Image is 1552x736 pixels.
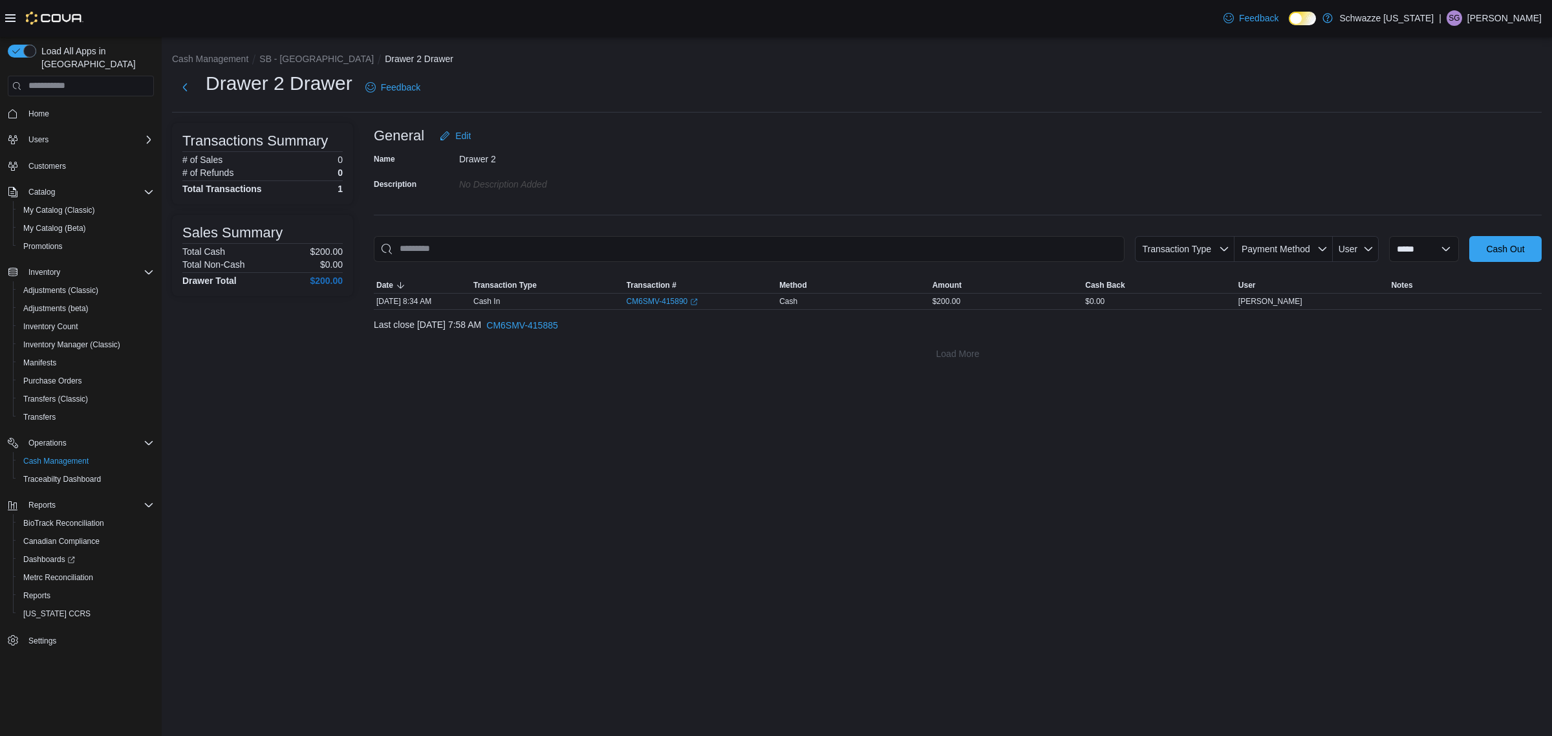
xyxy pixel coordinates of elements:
[182,168,233,178] h6: # of Refunds
[455,129,471,142] span: Edit
[3,131,159,149] button: Users
[23,590,50,601] span: Reports
[18,552,154,567] span: Dashboards
[18,202,100,218] a: My Catalog (Classic)
[23,158,154,174] span: Customers
[320,259,343,270] p: $0.00
[28,438,67,448] span: Operations
[18,588,154,603] span: Reports
[1339,10,1434,26] p: Schwazze [US_STATE]
[338,155,343,165] p: 0
[1242,244,1310,254] span: Payment Method
[1234,236,1333,262] button: Payment Method
[23,205,95,215] span: My Catalog (Classic)
[374,128,424,144] h3: General
[1238,296,1302,307] span: [PERSON_NAME]
[779,296,797,307] span: Cash
[338,168,343,178] p: 0
[23,358,56,368] span: Manifests
[3,434,159,452] button: Operations
[690,298,698,306] svg: External link
[13,452,159,470] button: Cash Management
[360,74,426,100] a: Feedback
[18,337,125,352] a: Inventory Manager (Classic)
[18,283,154,298] span: Adjustments (Classic)
[1289,12,1316,25] input: Dark Mode
[28,109,49,119] span: Home
[1239,12,1278,25] span: Feedback
[26,12,83,25] img: Cova
[182,155,222,165] h6: # of Sales
[18,570,98,585] a: Metrc Reconciliation
[13,532,159,550] button: Canadian Compliance
[310,246,343,257] p: $200.00
[23,474,101,484] span: Traceabilty Dashboard
[18,221,154,236] span: My Catalog (Beta)
[23,184,60,200] button: Catalog
[777,277,930,293] button: Method
[1449,10,1460,26] span: SG
[459,174,632,189] div: No Description added
[18,409,154,425] span: Transfers
[13,587,159,605] button: Reports
[381,81,420,94] span: Feedback
[18,202,154,218] span: My Catalog (Classic)
[779,280,807,290] span: Method
[182,246,225,257] h6: Total Cash
[23,105,154,122] span: Home
[1486,243,1524,255] span: Cash Out
[481,312,563,338] button: CM6SMV-415885
[18,606,154,622] span: Washington CCRS
[23,321,78,332] span: Inventory Count
[1439,10,1441,26] p: |
[936,347,980,360] span: Load More
[23,265,154,280] span: Inventory
[23,158,71,174] a: Customers
[932,280,962,290] span: Amount
[23,241,63,252] span: Promotions
[23,265,65,280] button: Inventory
[23,412,56,422] span: Transfers
[18,337,154,352] span: Inventory Manager (Classic)
[206,70,352,96] h1: Drawer 2 Drawer
[23,184,154,200] span: Catalog
[338,184,343,194] h4: 1
[23,536,100,547] span: Canadian Compliance
[1218,5,1284,31] a: Feedback
[28,636,56,646] span: Settings
[23,497,154,513] span: Reports
[13,281,159,299] button: Adjustments (Classic)
[28,135,48,145] span: Users
[182,259,245,270] h6: Total Non-Cash
[471,277,624,293] button: Transaction Type
[13,470,159,488] button: Traceabilty Dashboard
[624,277,777,293] button: Transaction #
[13,299,159,318] button: Adjustments (beta)
[1236,277,1389,293] button: User
[23,632,154,648] span: Settings
[1142,244,1211,254] span: Transaction Type
[18,239,68,254] a: Promotions
[1391,280,1412,290] span: Notes
[18,471,154,487] span: Traceabilty Dashboard
[23,609,91,619] span: [US_STATE] CCRS
[18,391,154,407] span: Transfers (Classic)
[1467,10,1542,26] p: [PERSON_NAME]
[182,184,262,194] h4: Total Transactions
[13,219,159,237] button: My Catalog (Beta)
[473,296,500,307] p: Cash In
[1083,277,1236,293] button: Cash Back
[182,133,328,149] h3: Transactions Summary
[3,183,159,201] button: Catalog
[18,409,61,425] a: Transfers
[374,341,1542,367] button: Load More
[182,225,283,241] h3: Sales Summary
[18,515,154,531] span: BioTrack Reconciliation
[23,518,104,528] span: BioTrack Reconciliation
[374,294,471,309] div: [DATE] 8:34 AM
[3,157,159,175] button: Customers
[13,336,159,354] button: Inventory Manager (Classic)
[18,355,154,371] span: Manifests
[1289,25,1289,26] span: Dark Mode
[28,161,66,171] span: Customers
